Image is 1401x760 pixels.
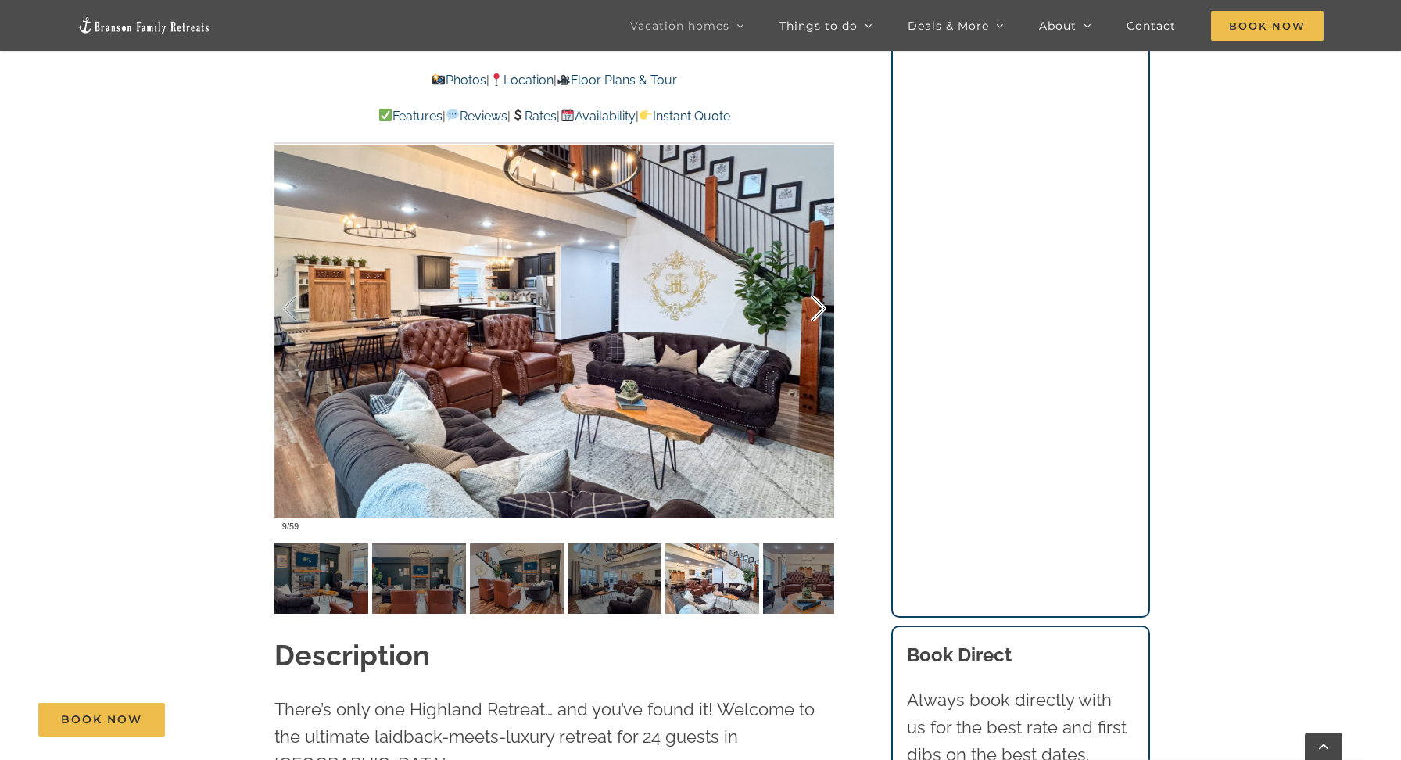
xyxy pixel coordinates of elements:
[511,109,524,121] img: 💲
[77,16,210,34] img: Branson Family Retreats Logo
[274,70,834,91] p: | |
[274,639,430,672] strong: Description
[665,543,759,614] img: Highland-Retreat-at-Table-Rock-Lake-3014-scaled.jpg-nggid042943-ngg0dyn-120x90-00f0w010c011r110f1...
[372,543,466,614] img: Highland-Retreat-at-Table-Rock-Lake-3006-Edit-scaled.jpg-nggid042939-ngg0dyn-120x90-00f0w010c011r...
[61,713,142,726] span: Book Now
[779,20,858,31] span: Things to do
[763,543,857,614] img: Highland-Retreat-at-Table-Rock-Lake-3016-scaled.jpg-nggid042944-ngg0dyn-120x90-00f0w010c011r110f1...
[274,543,368,614] img: Highland-Retreat-at-Table-Rock-Lake-3005-Edit-scaled.jpg-nggid042938-ngg0dyn-120x90-00f0w010c011r...
[630,20,729,31] span: Vacation homes
[1211,11,1324,41] span: Book Now
[1039,20,1077,31] span: About
[907,643,1012,666] b: Book Direct
[640,109,652,121] img: 👉
[568,543,661,614] img: Highland-Retreat-at-Table-Rock-Lake-3020-scaled.jpg-nggid042946-ngg0dyn-120x90-00f0w010c011r110f1...
[557,73,570,86] img: 🎥
[379,109,392,121] img: ✅
[908,20,989,31] span: Deals & More
[560,109,635,124] a: Availability
[378,109,443,124] a: Features
[431,73,486,88] a: Photos
[511,109,557,124] a: Rates
[490,73,503,86] img: 📍
[274,106,834,127] p: | | | |
[639,109,730,124] a: Instant Quote
[557,73,677,88] a: Floor Plans & Tour
[1127,20,1176,31] span: Contact
[38,703,165,737] a: Book Now
[489,73,554,88] a: Location
[446,109,507,124] a: Reviews
[561,109,574,121] img: 📆
[470,543,564,614] img: Highland-Retreat-at-Table-Rock-Lake-3009-Edit-scaled.jpg-nggid042940-ngg0dyn-120x90-00f0w010c011r...
[446,109,459,121] img: 💬
[432,73,445,86] img: 📸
